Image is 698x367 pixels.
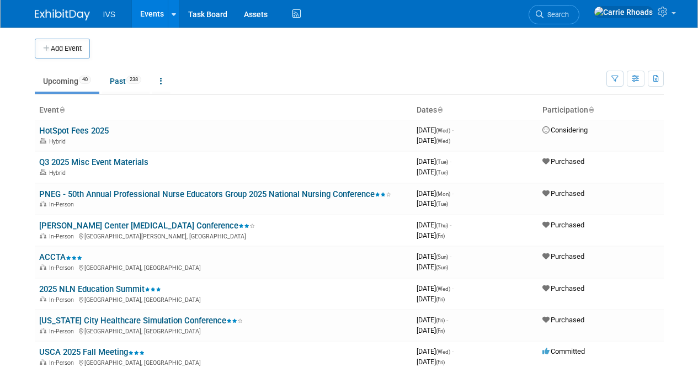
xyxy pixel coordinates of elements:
span: - [452,347,454,355]
span: (Fri) [436,317,445,323]
span: - [452,189,454,198]
span: (Wed) [436,286,450,292]
a: [PERSON_NAME] Center [MEDICAL_DATA] Conference [39,221,255,231]
img: In-Person Event [40,328,46,333]
span: - [446,316,448,324]
span: [DATE] [417,221,451,229]
div: [GEOGRAPHIC_DATA], [GEOGRAPHIC_DATA] [39,358,408,366]
a: Sort by Event Name [59,105,65,114]
a: ACCTA [39,252,82,262]
span: Purchased [542,316,584,324]
span: - [450,157,451,166]
span: (Tue) [436,169,448,175]
span: Considering [542,126,588,134]
a: USCA 2025 Fall Meeting [39,347,145,357]
a: Past238 [102,71,150,92]
span: (Tue) [436,201,448,207]
span: [DATE] [417,189,454,198]
span: (Mon) [436,191,450,197]
span: [DATE] [417,263,448,271]
a: [US_STATE] City Healthcare Simulation Conference [39,316,243,326]
span: Committed [542,347,585,355]
a: 2025 NLN Education Summit [39,284,161,294]
a: Sort by Start Date [437,105,443,114]
span: - [450,221,451,229]
a: PNEG - 50th Annual Professional Nurse Educators Group 2025 National Nursing Conference [39,189,391,199]
span: (Thu) [436,222,448,228]
span: IVS [103,10,116,19]
img: Carrie Rhoads [594,6,653,18]
th: Participation [538,101,664,120]
span: [DATE] [417,199,448,208]
span: (Sun) [436,254,448,260]
div: [GEOGRAPHIC_DATA], [GEOGRAPHIC_DATA] [39,326,408,335]
span: (Wed) [436,349,450,355]
span: Hybrid [49,169,69,177]
span: In-Person [49,296,77,304]
span: [DATE] [417,326,445,334]
span: - [452,284,454,292]
span: [DATE] [417,231,445,240]
img: In-Person Event [40,359,46,365]
th: Event [35,101,412,120]
span: Purchased [542,221,584,229]
div: [GEOGRAPHIC_DATA], [GEOGRAPHIC_DATA] [39,263,408,272]
span: In-Person [49,359,77,366]
span: - [450,252,451,260]
a: Q3 2025 Misc Event Materials [39,157,148,167]
span: [DATE] [417,157,451,166]
div: [GEOGRAPHIC_DATA][PERSON_NAME], [GEOGRAPHIC_DATA] [39,231,408,240]
span: Purchased [542,284,584,292]
a: Upcoming40 [35,71,99,92]
span: Purchased [542,157,584,166]
span: (Fri) [436,359,445,365]
span: Purchased [542,252,584,260]
th: Dates [412,101,538,120]
span: (Fri) [436,296,445,302]
span: [DATE] [417,295,445,303]
img: Hybrid Event [40,138,46,143]
span: [DATE] [417,136,450,145]
div: [GEOGRAPHIC_DATA], [GEOGRAPHIC_DATA] [39,295,408,304]
span: (Wed) [436,127,450,134]
a: Search [529,5,579,24]
span: (Sun) [436,264,448,270]
span: [DATE] [417,358,445,366]
img: In-Person Event [40,233,46,238]
a: HotSpot Fees 2025 [39,126,109,136]
span: (Wed) [436,138,450,144]
img: Hybrid Event [40,169,46,175]
button: Add Event [35,39,90,58]
span: [DATE] [417,126,454,134]
img: In-Person Event [40,296,46,302]
span: In-Person [49,328,77,335]
span: 40 [79,76,91,84]
span: Hybrid [49,138,69,145]
a: Sort by Participation Type [588,105,594,114]
span: In-Person [49,264,77,272]
span: (Fri) [436,233,445,239]
span: [DATE] [417,316,448,324]
span: [DATE] [417,347,454,355]
span: [DATE] [417,252,451,260]
span: 238 [126,76,141,84]
span: [DATE] [417,284,454,292]
span: In-Person [49,201,77,208]
img: In-Person Event [40,201,46,206]
img: ExhibitDay [35,9,90,20]
span: In-Person [49,233,77,240]
span: Search [544,10,569,19]
span: (Fri) [436,328,445,334]
span: - [452,126,454,134]
span: Purchased [542,189,584,198]
img: In-Person Event [40,264,46,270]
span: (Tue) [436,159,448,165]
span: [DATE] [417,168,448,176]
